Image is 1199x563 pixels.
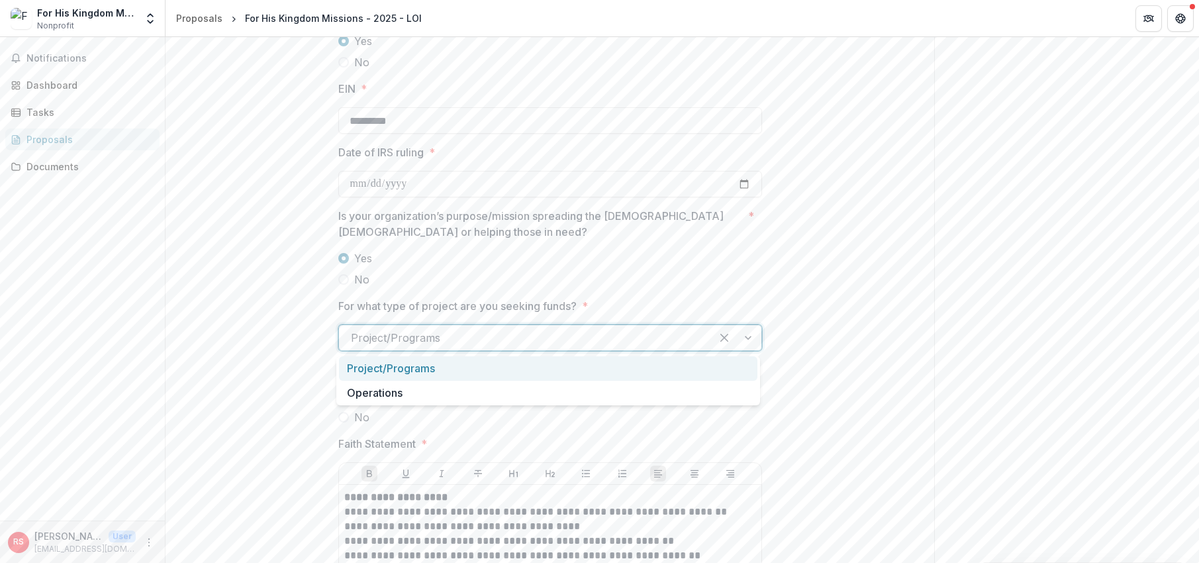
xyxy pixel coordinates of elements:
[354,250,372,266] span: Yes
[506,466,522,482] button: Heading 1
[5,156,160,178] a: Documents
[338,298,577,314] p: For what type of project are you seeking funds?
[542,466,558,482] button: Heading 2
[338,436,416,452] p: Faith Statement
[11,8,32,29] img: For His Kingdom Missions
[26,53,154,64] span: Notifications
[338,144,424,160] p: Date of IRS ruling
[109,531,136,542] p: User
[361,466,377,482] button: Bold
[34,529,103,543] p: [PERSON_NAME]
[398,466,414,482] button: Underline
[338,81,356,97] p: EIN
[434,466,450,482] button: Italicize
[171,9,427,28] nav: breadcrumb
[354,272,369,287] span: No
[26,160,149,174] div: Documents
[26,132,149,146] div: Proposals
[37,20,74,32] span: Nonprofit
[339,356,757,381] div: Project/Programs
[141,535,157,550] button: More
[34,543,136,555] p: [EMAIL_ADDRESS][DOMAIN_NAME]
[339,381,757,405] div: Operations
[171,9,228,28] a: Proposals
[5,74,160,96] a: Dashboard
[245,11,422,25] div: For His Kingdom Missions - 2025 - LOI
[176,11,222,25] div: Proposals
[714,327,735,348] div: Clear selected options
[26,105,149,119] div: Tasks
[578,466,594,482] button: Bullet List
[13,538,24,546] div: Reed Skinner
[1135,5,1162,32] button: Partners
[687,466,702,482] button: Align Center
[354,54,369,70] span: No
[26,78,149,92] div: Dashboard
[470,466,486,482] button: Strike
[650,466,666,482] button: Align Left
[5,48,160,69] button: Notifications
[141,5,160,32] button: Open entity switcher
[614,466,630,482] button: Ordered List
[5,128,160,150] a: Proposals
[5,101,160,123] a: Tasks
[722,466,738,482] button: Align Right
[354,409,369,425] span: No
[338,208,743,240] p: Is your organization’s purpose/mission spreading the [DEMOGRAPHIC_DATA] [DEMOGRAPHIC_DATA] or hel...
[37,6,136,20] div: For His Kingdom Missions
[336,356,760,405] div: Select options list
[1167,5,1194,32] button: Get Help
[354,33,372,49] span: Yes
